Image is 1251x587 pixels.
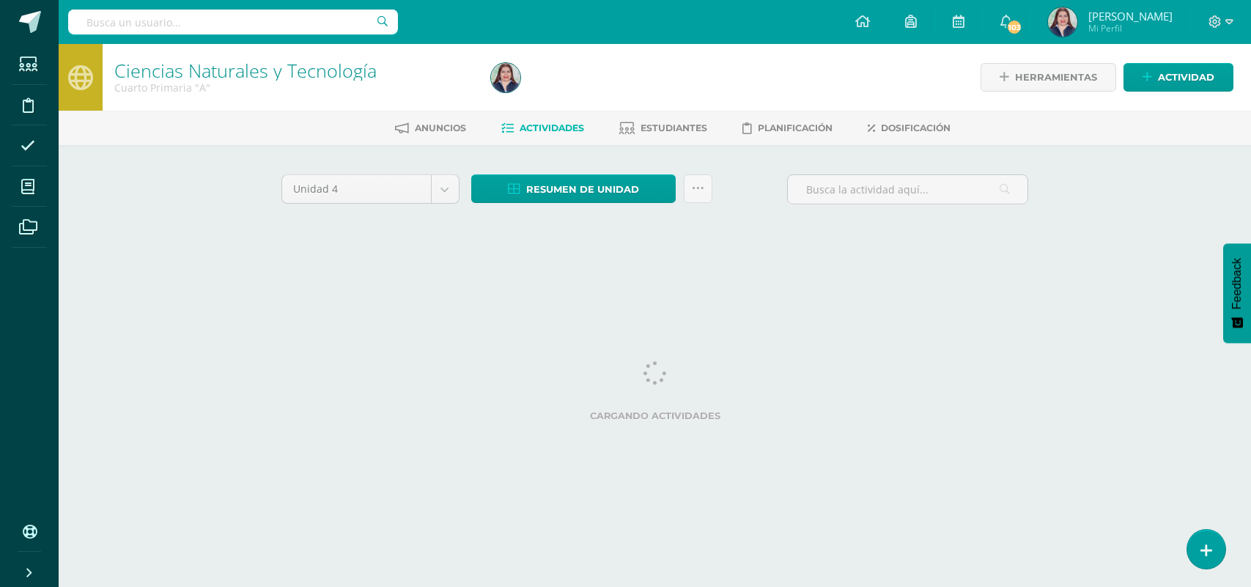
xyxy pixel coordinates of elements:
span: 103 [1006,19,1022,35]
span: Feedback [1230,258,1244,309]
button: Feedback - Mostrar encuesta [1223,243,1251,343]
span: [PERSON_NAME] [1088,9,1173,23]
a: Estudiantes [619,117,707,140]
span: Resumen de unidad [526,176,639,203]
span: Unidad 4 [293,175,420,203]
a: Anuncios [395,117,466,140]
div: Cuarto Primaria 'A' [114,81,473,95]
span: Mi Perfil [1088,22,1173,34]
a: Ciencias Naturales y Tecnología [114,58,377,83]
span: Actividad [1158,64,1214,91]
span: Dosificación [881,122,951,133]
a: Planificación [742,117,833,140]
a: Unidad 4 [282,175,459,203]
img: 4699b960af3d86597f947e24a004c187.png [491,63,520,92]
img: 4699b960af3d86597f947e24a004c187.png [1048,7,1077,37]
a: Dosificación [868,117,951,140]
span: Herramientas [1015,64,1097,91]
a: Herramientas [981,63,1116,92]
a: Resumen de unidad [471,174,676,203]
input: Busca la actividad aquí... [788,175,1027,204]
a: Actividades [501,117,584,140]
a: Actividad [1123,63,1233,92]
span: Planificación [758,122,833,133]
input: Busca un usuario... [68,10,398,34]
label: Cargando actividades [281,410,1029,421]
span: Anuncios [415,122,466,133]
span: Actividades [520,122,584,133]
h1: Ciencias Naturales y Tecnología [114,60,473,81]
span: Estudiantes [641,122,707,133]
